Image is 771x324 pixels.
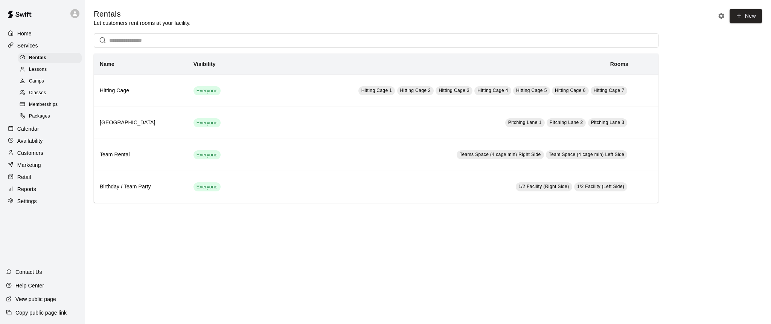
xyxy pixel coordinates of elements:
[6,183,79,195] a: Reports
[6,171,79,183] a: Retail
[460,152,541,157] span: Teams Space (4 cage min) Right Side
[15,295,56,303] p: View public page
[439,88,469,93] span: Hitting Cage 3
[550,120,583,125] span: Pitching Lane 2
[15,309,67,316] p: Copy public page link
[577,184,625,189] span: 1/2 Facility (Left Side)
[6,135,79,147] a: Availability
[18,64,82,75] div: Lessons
[17,42,38,49] p: Services
[6,159,79,171] a: Marketing
[15,268,42,276] p: Contact Us
[519,184,569,189] span: 1/2 Facility (Right Side)
[591,120,625,125] span: Pitching Lane 3
[100,119,181,127] h6: [GEOGRAPHIC_DATA]
[516,88,547,93] span: Hitting Cage 5
[194,61,216,67] b: Visibility
[194,151,221,159] span: Everyone
[400,88,431,93] span: Hitting Cage 2
[18,76,85,87] a: Camps
[6,196,79,207] a: Settings
[18,53,82,63] div: Rentals
[730,9,762,23] a: New
[18,88,82,98] div: Classes
[15,282,44,289] p: Help Center
[100,151,181,159] h6: Team Rental
[100,183,181,191] h6: Birthday / Team Party
[716,10,727,21] button: Rental settings
[549,152,625,157] span: Team Space (4 cage min) Left Side
[194,119,221,127] span: Everyone
[17,137,43,145] p: Availability
[555,88,586,93] span: Hitting Cage 6
[194,183,221,191] span: Everyone
[100,61,114,67] b: Name
[18,111,82,122] div: Packages
[94,19,190,27] p: Let customers rent rooms at your facility.
[18,87,85,99] a: Classes
[594,88,625,93] span: Hitting Cage 7
[361,88,392,93] span: Hitting Cage 1
[17,125,39,133] p: Calendar
[94,9,190,19] h5: Rentals
[29,66,47,73] span: Lessons
[508,120,542,125] span: Pitching Lane 1
[194,87,221,95] span: Everyone
[17,149,43,157] p: Customers
[6,123,79,134] a: Calendar
[29,113,50,120] span: Packages
[194,86,221,95] div: This service is visible to all of your customers
[29,78,44,85] span: Camps
[6,147,79,159] a: Customers
[17,197,37,205] p: Settings
[194,118,221,127] div: This service is visible to all of your customers
[6,40,79,51] a: Services
[100,87,181,95] h6: Hitting Cage
[17,185,36,193] p: Reports
[94,53,658,203] table: simple table
[18,52,85,64] a: Rentals
[18,99,82,110] div: Memberships
[610,61,628,67] b: Rooms
[17,30,32,37] p: Home
[17,173,31,181] p: Retail
[18,76,82,87] div: Camps
[18,64,85,75] a: Lessons
[18,99,85,111] a: Memberships
[194,182,221,191] div: This service is visible to all of your customers
[477,88,508,93] span: Hitting Cage 4
[6,28,79,39] a: Home
[18,111,85,122] a: Packages
[194,150,221,159] div: This service is visible to all of your customers
[29,101,58,109] span: Memberships
[17,161,41,169] p: Marketing
[29,89,46,97] span: Classes
[29,54,46,62] span: Rentals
